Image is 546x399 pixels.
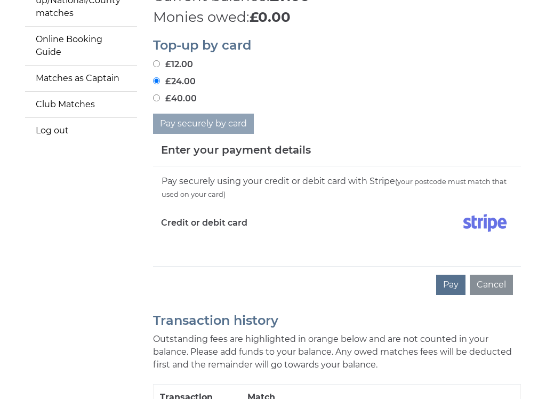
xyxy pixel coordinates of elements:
[25,118,137,143] a: Log out
[250,9,291,26] strong: £0.00
[153,60,160,67] input: £12.00
[153,94,160,101] input: £40.00
[153,333,521,371] p: Outstanding fees are highlighted in orange below and are not counted in your balance. Please add ...
[470,275,513,295] button: Cancel
[153,7,521,28] p: Monies owed:
[25,66,137,91] a: Matches as Captain
[25,27,137,65] a: Online Booking Guide
[153,314,521,328] h2: Transaction history
[153,38,521,52] h2: Top-up by card
[162,178,507,198] small: (your postcode must match that used on your card)
[436,275,465,295] button: Pay
[161,210,247,236] label: Credit or debit card
[25,92,137,117] a: Club Matches
[161,174,513,201] div: Pay securely using your credit or debit card with Stripe
[153,75,196,88] label: £24.00
[153,114,254,134] button: Pay securely by card
[153,58,193,71] label: £12.00
[153,92,197,105] label: £40.00
[161,142,311,158] h5: Enter your payment details
[161,241,513,250] iframe: Secure card payment input frame
[153,77,160,84] input: £24.00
